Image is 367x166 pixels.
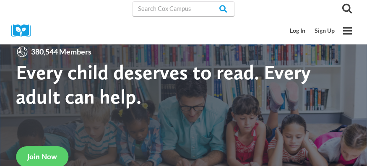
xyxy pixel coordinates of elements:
a: Sign Up [310,23,339,39]
button: Open menu [339,23,356,39]
strong: Every child deserves to read. Every adult can help. [16,60,311,108]
nav: Secondary Mobile Navigation [286,23,339,39]
span: Join Now [27,152,57,161]
input: Search Cox Campus [133,1,235,16]
a: Log In [286,23,310,39]
img: Cox Campus [11,24,36,37]
span: 380,544 Members [28,46,94,58]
